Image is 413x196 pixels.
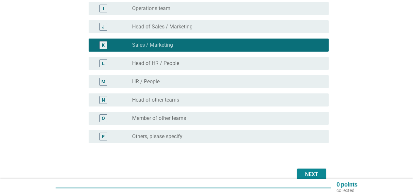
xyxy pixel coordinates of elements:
div: I [103,5,104,12]
label: Sales / Marketing [132,42,173,48]
label: Head of Sales / Marketing [132,24,193,30]
div: J [102,24,105,30]
div: N [102,97,105,104]
p: 0 points [336,182,357,188]
div: L [102,60,105,67]
label: Others, please specify [132,133,182,140]
div: M [101,78,105,85]
div: P [102,133,105,140]
button: Next [297,169,326,180]
label: Member of other teams [132,115,186,122]
label: Head of HR / People [132,60,179,67]
p: collected [336,188,357,193]
div: O [102,115,105,122]
label: Operations team [132,5,170,12]
label: Head of other teams [132,97,179,103]
label: HR / People [132,78,160,85]
div: Next [302,171,321,178]
div: K [102,42,105,49]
